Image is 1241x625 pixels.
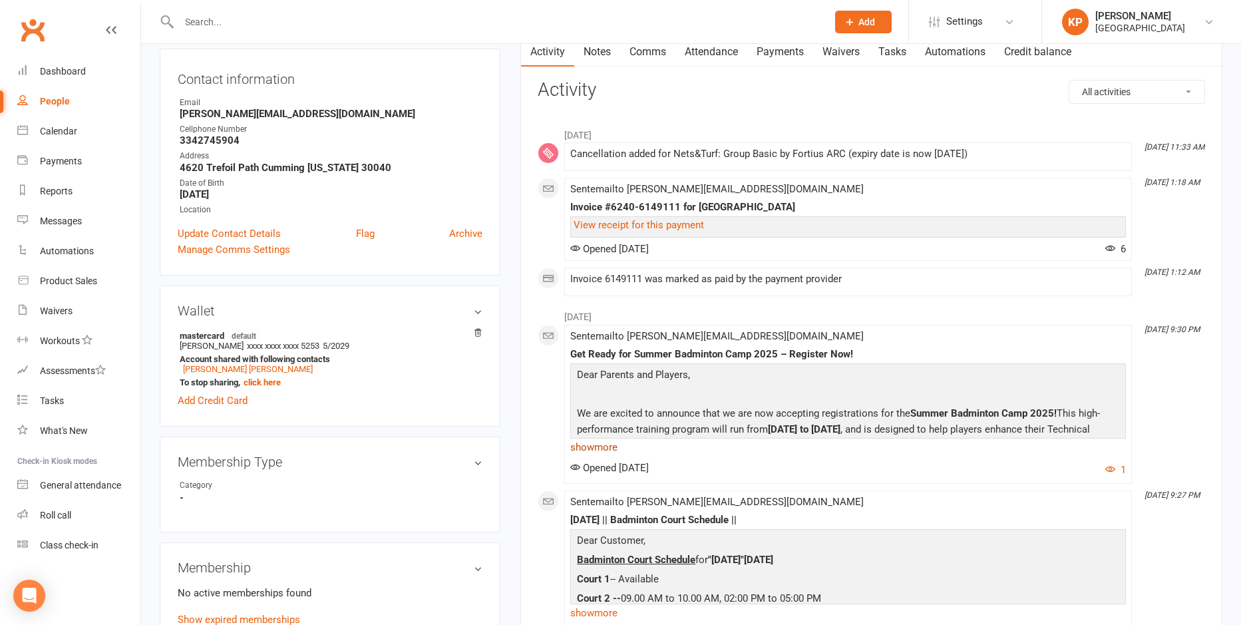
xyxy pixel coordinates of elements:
[40,540,98,550] div: Class check-in
[577,592,621,604] b: Court 2 --
[180,97,482,109] div: Email
[323,341,349,351] span: 5/2029
[1105,243,1126,255] span: 6
[180,330,476,341] strong: mastercard
[17,57,140,87] a: Dashboard
[17,146,140,176] a: Payments
[228,330,260,341] span: default
[16,13,49,47] a: Clubworx
[244,377,281,387] a: click here
[17,530,140,560] a: Class kiosk mode
[40,480,121,491] div: General attendance
[1145,491,1200,500] i: [DATE] 9:27 PM
[577,573,659,585] span: -- Available
[40,126,77,136] div: Calendar
[178,304,482,318] h3: Wallet
[40,395,64,406] div: Tasks
[570,515,1126,526] div: [DATE] || Badminton Court Schedule ||
[695,554,744,566] span: for
[178,242,290,258] a: Manage Comms Settings
[17,416,140,446] a: What's New
[538,121,1205,142] li: [DATE]
[180,354,476,364] strong: Account shared with following contacts
[1095,22,1185,34] div: [GEOGRAPHIC_DATA]
[675,37,747,67] a: Attendance
[17,266,140,296] a: Product Sales
[17,176,140,206] a: Reports
[574,367,1123,386] p: Dear Parents and Players,
[538,303,1205,324] li: [DATE]
[40,306,73,316] div: Waivers
[570,438,1126,457] a: show more
[916,37,995,67] a: Automations
[17,386,140,416] a: Tasks
[869,37,916,67] a: Tasks
[40,216,82,226] div: Messages
[570,183,864,195] span: Sent email to [PERSON_NAME][EMAIL_ADDRESS][DOMAIN_NAME]
[768,423,840,435] b: [DATE] to [DATE]
[577,554,695,566] u: Badminton Court Schedule
[577,534,645,546] span: Dear Customer,
[178,226,281,242] a: Update Contact Details
[620,37,675,67] a: Comms
[1105,462,1126,478] button: 1
[183,364,313,374] a: [PERSON_NAME] [PERSON_NAME]
[17,501,140,530] a: Roll call
[813,37,869,67] a: Waivers
[538,80,1205,101] h3: Activity
[175,13,818,31] input: Search...
[570,148,1126,160] div: Cancellation added for Nets&Turf: Group Basic by Fortius ARC (expiry date is now [DATE])
[40,156,82,166] div: Payments
[747,37,813,67] a: Payments
[574,37,620,67] a: Notes
[40,66,86,77] div: Dashboard
[178,455,482,469] h3: Membership Type
[577,407,1102,451] span: We are excited to announce that we are now accepting registrations for the This high-performance ...
[178,328,482,389] li: [PERSON_NAME]
[910,407,1057,419] b: Summer Badminton Camp 2025!
[570,243,649,255] span: Opened [DATE]
[574,590,1123,610] p: 09.00 AM to 10.00 AM, 02:00 PM to 05:00 PM
[180,188,482,200] strong: [DATE]
[708,554,744,566] b: "[DATE]"
[40,425,88,436] div: What's New
[744,554,773,566] b: [DATE]
[449,226,482,242] a: Archive
[180,492,482,504] strong: -
[570,330,864,342] span: Sent email to [PERSON_NAME][EMAIL_ADDRESS][DOMAIN_NAME]
[17,236,140,266] a: Automations
[40,335,80,346] div: Workouts
[574,219,704,231] a: View receipt for this payment
[178,67,482,87] h3: Contact information
[1145,178,1200,187] i: [DATE] 1:18 AM
[1145,142,1204,152] i: [DATE] 11:33 AM
[13,580,45,612] div: Open Intercom Messenger
[180,162,482,174] strong: 4620 Trefoil Path Cumming [US_STATE] 30040
[180,204,482,216] div: Location
[1062,9,1089,35] div: KP
[521,37,574,67] a: Activity
[180,479,289,492] div: Category
[570,349,1126,360] div: Get Ready for Summer Badminton Camp 2025 – Register Now!
[356,226,375,242] a: Flag
[570,202,1126,213] div: Invoice #6240-6149111 for [GEOGRAPHIC_DATA]
[858,17,875,27] span: Add
[1095,10,1185,22] div: [PERSON_NAME]
[40,246,94,256] div: Automations
[17,296,140,326] a: Waivers
[17,326,140,356] a: Workouts
[570,604,1126,622] a: show more
[570,274,1126,285] div: Invoice 6149111 was marked as paid by the payment provider
[570,462,649,474] span: Opened [DATE]
[17,116,140,146] a: Calendar
[180,377,476,387] strong: To stop sharing,
[40,510,71,521] div: Roll call
[180,150,482,162] div: Address
[180,108,482,120] strong: [PERSON_NAME][EMAIL_ADDRESS][DOMAIN_NAME]
[247,341,319,351] span: xxxx xxxx xxxx 5253
[577,573,610,585] b: Court 1
[180,134,482,146] strong: 3342745904
[178,585,482,601] p: No active memberships found
[17,206,140,236] a: Messages
[995,37,1081,67] a: Credit balance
